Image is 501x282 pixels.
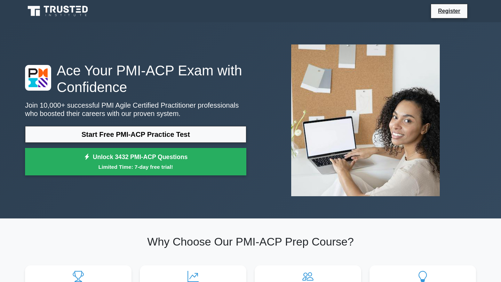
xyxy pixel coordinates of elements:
a: Start Free PMI-ACP Practice Test [25,126,246,143]
p: Join 10,000+ successful PMI Agile Certified Practitioner professionals who boosted their careers ... [25,101,246,118]
h1: Ace Your PMI-ACP Exam with Confidence [25,62,246,96]
small: Limited Time: 7-day free trial! [34,163,238,171]
a: Unlock 3432 PMI-ACP QuestionsLimited Time: 7-day free trial! [25,148,246,176]
a: Register [434,7,464,15]
h2: Why Choose Our PMI-ACP Prep Course? [25,235,476,248]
